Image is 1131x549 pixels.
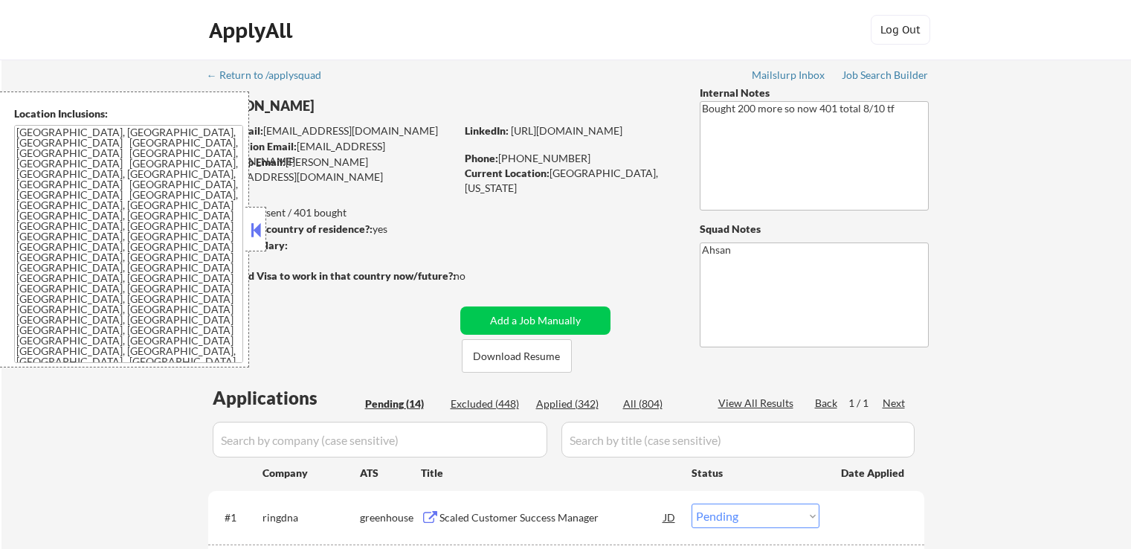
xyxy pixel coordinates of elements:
[262,466,360,481] div: Company
[700,222,929,237] div: Squad Notes
[208,269,456,282] strong: Will need Visa to work in that country now/future?:
[207,222,373,235] strong: Can work in country of residence?:
[365,396,439,411] div: Pending (14)
[883,396,906,411] div: Next
[752,70,826,80] div: Mailslurp Inbox
[454,269,496,283] div: no
[718,396,798,411] div: View All Results
[207,222,451,237] div: yes
[213,389,360,407] div: Applications
[561,422,915,457] input: Search by title (case sensitive)
[207,205,455,220] div: 342 sent / 401 bought
[536,396,610,411] div: Applied (342)
[842,70,929,80] div: Job Search Builder
[225,510,251,525] div: #1
[511,124,622,137] a: [URL][DOMAIN_NAME]
[360,466,421,481] div: ATS
[262,510,360,525] div: ringdna
[465,151,675,166] div: [PHONE_NUMBER]
[360,510,421,525] div: greenhouse
[465,124,509,137] strong: LinkedIn:
[700,86,929,100] div: Internal Notes
[815,396,839,411] div: Back
[209,139,455,168] div: [EMAIL_ADDRESS][DOMAIN_NAME]
[14,106,243,121] div: Location Inclusions:
[848,396,883,411] div: 1 / 1
[462,339,572,373] button: Download Resume
[213,422,547,457] input: Search by company (case sensitive)
[209,18,297,43] div: ApplyAll
[842,69,929,84] a: Job Search Builder
[465,152,498,164] strong: Phone:
[692,459,819,486] div: Status
[465,167,550,179] strong: Current Location:
[752,69,826,84] a: Mailslurp Inbox
[623,396,697,411] div: All (804)
[451,396,525,411] div: Excluded (448)
[439,510,664,525] div: Scaled Customer Success Manager
[841,466,906,481] div: Date Applied
[207,69,335,84] a: ← Return to /applysquad
[208,155,455,184] div: [PERSON_NAME][EMAIL_ADDRESS][DOMAIN_NAME]
[209,123,455,138] div: [EMAIL_ADDRESS][DOMAIN_NAME]
[465,166,675,195] div: [GEOGRAPHIC_DATA], [US_STATE]
[460,306,610,335] button: Add a Job Manually
[663,504,677,530] div: JD
[208,97,514,115] div: [PERSON_NAME]
[871,15,930,45] button: Log Out
[421,466,677,481] div: Title
[207,70,335,80] div: ← Return to /applysquad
